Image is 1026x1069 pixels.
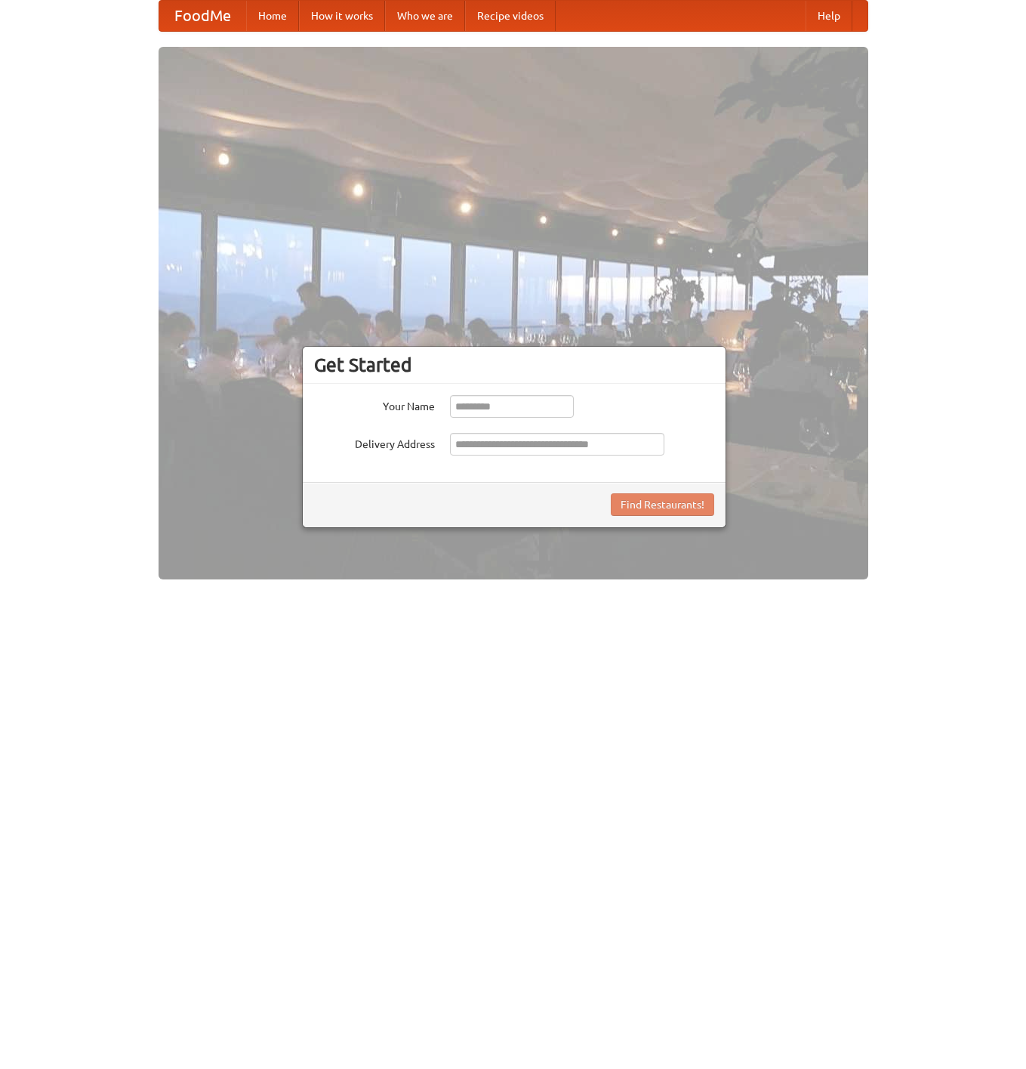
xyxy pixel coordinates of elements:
[159,1,246,31] a: FoodMe
[314,395,435,414] label: Your Name
[465,1,556,31] a: Recipe videos
[385,1,465,31] a: Who we are
[314,433,435,452] label: Delivery Address
[611,493,714,516] button: Find Restaurants!
[314,354,714,376] h3: Get Started
[299,1,385,31] a: How it works
[806,1,852,31] a: Help
[246,1,299,31] a: Home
